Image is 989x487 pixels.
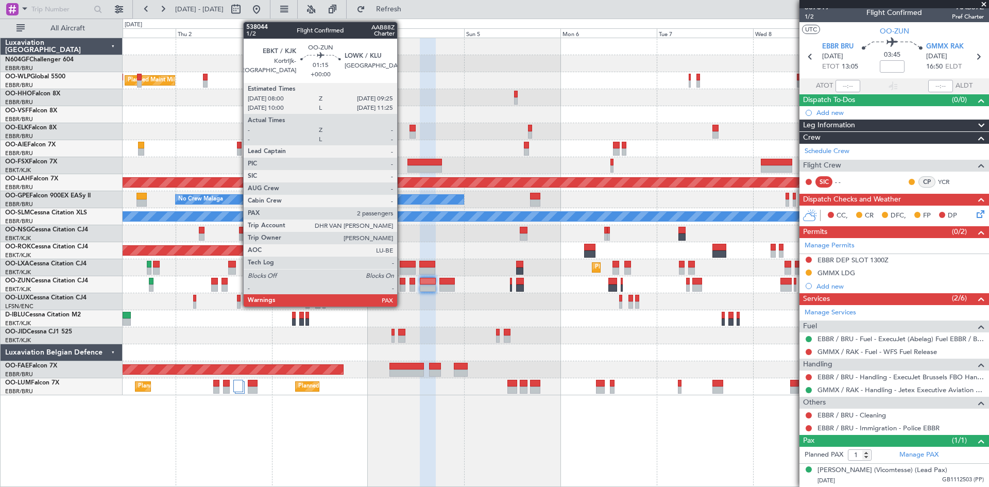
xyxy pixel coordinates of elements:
a: EBBR/BRU [5,98,33,106]
a: OO-ZUNCessna Citation CJ4 [5,278,88,284]
span: EBBR BRU [822,42,854,52]
div: Add new [816,108,984,117]
span: OO-HHO [5,91,32,97]
a: EBBR / BRU - Fuel - ExecuJet (Abelag) Fuel EBBR / BRU [817,334,984,343]
span: OO-ZUN [5,278,31,284]
div: Wed 8 [753,28,849,38]
a: OO-NSGCessna Citation CJ4 [5,227,88,233]
div: Tue 7 [657,28,753,38]
a: OO-HHOFalcon 8X [5,91,60,97]
a: OO-LAHFalcon 7X [5,176,58,182]
a: EBKT/KJK [5,251,31,259]
a: GMMX / RAK - Fuel - WFS Fuel Release [817,347,937,356]
span: OO-GPE [5,193,29,199]
span: OO-LUM [5,380,31,386]
div: Wed 1 [79,28,176,38]
a: LFSN/ENC [5,303,33,310]
span: Handling [803,359,832,371]
div: Sat 4 [368,28,464,38]
span: Fuel [803,321,817,332]
a: EBKT/KJK [5,166,31,174]
a: EBBR/BRU [5,115,33,123]
span: OO-VSF [5,108,29,114]
a: Manage Services [805,308,856,318]
a: EBKT/KJK [5,234,31,242]
a: OO-LXACessna Citation CJ4 [5,261,87,267]
a: OO-VSFFalcon 8X [5,108,57,114]
a: EBBR/BRU [5,217,33,225]
div: GMMX LDG [817,268,855,277]
span: (2/6) [952,293,967,304]
a: EBKT/KJK [5,286,31,293]
input: Trip Number [31,2,91,17]
span: OO-WLP [5,74,30,80]
span: OO-LXA [5,261,29,267]
span: Refresh [367,6,411,13]
div: EBBR DEP SLOT 1300Z [817,256,889,264]
input: --:-- [835,80,860,92]
a: OO-LUMFalcon 7X [5,380,59,386]
a: GMMX / RAK - Handling - Jetex Executive Aviation GMMX / RAK [817,385,984,394]
span: All Aircraft [27,25,109,32]
div: Sun 5 [464,28,560,38]
span: FP [923,211,931,221]
span: D-IBLU [5,312,25,318]
span: GB1112503 (PP) [942,476,984,484]
span: DP [948,211,957,221]
a: Schedule Crew [805,146,849,157]
span: OO-ELK [5,125,28,131]
a: EBBR/BRU [5,200,33,208]
div: Thu 2 [176,28,272,38]
div: Planned Maint [GEOGRAPHIC_DATA] ([GEOGRAPHIC_DATA] National) [298,379,485,394]
span: Permits [803,226,827,238]
span: Services [803,293,830,305]
div: [DATE] [125,21,142,29]
div: Planned Maint Milan (Linate) [128,73,202,88]
a: EBBR/BRU [5,371,33,378]
span: CC, [837,211,848,221]
span: Dispatch Checks and Weather [803,194,901,206]
span: ELDT [945,62,962,72]
a: EBKT/KJK [5,268,31,276]
span: DFC, [891,211,906,221]
div: Fri 3 [272,28,368,38]
span: [DATE] - [DATE] [175,5,224,14]
span: (0/2) [952,226,967,237]
span: ETOT [822,62,839,72]
div: - - [835,177,858,187]
a: EBBR / BRU - Handling - ExecuJet Brussels FBO Handling Abelag [817,373,984,381]
span: Dispatch To-Dos [803,94,855,106]
button: Refresh [352,1,414,18]
a: OO-FAEFalcon 7X [5,363,57,369]
a: EBBR/BRU [5,183,33,191]
a: EBBR/BRU [5,149,33,157]
a: EBBR/BRU [5,388,33,395]
a: OO-FSXFalcon 7X [5,159,57,165]
span: CR [865,211,874,221]
label: Planned PAX [805,450,843,460]
a: OO-SLMCessna Citation XLS [5,210,87,216]
span: OO-NSG [5,227,31,233]
a: EBBR / BRU - Cleaning [817,411,886,419]
div: No Crew Malaga [178,192,223,207]
span: 16:50 [926,62,943,72]
span: ATOT [816,81,833,91]
span: OO-LAH [5,176,30,182]
button: UTC [802,25,820,34]
button: All Aircraft [11,20,112,37]
a: OO-ROKCessna Citation CJ4 [5,244,88,250]
span: Leg Information [803,120,855,131]
a: EBKT/KJK [5,337,31,344]
span: [DATE] [817,477,835,484]
span: OO-LUX [5,295,29,301]
span: Pax [803,435,814,447]
span: OO-FSX [5,159,29,165]
span: 03:45 [884,50,900,60]
span: 13:05 [842,62,858,72]
span: OO-ROK [5,244,31,250]
span: Flight Crew [803,160,841,172]
a: EBBR / BRU - Immigration - Police EBBR [817,424,940,432]
span: OO-JID [5,329,27,335]
div: CP [918,176,935,188]
a: Manage PAX [899,450,939,460]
